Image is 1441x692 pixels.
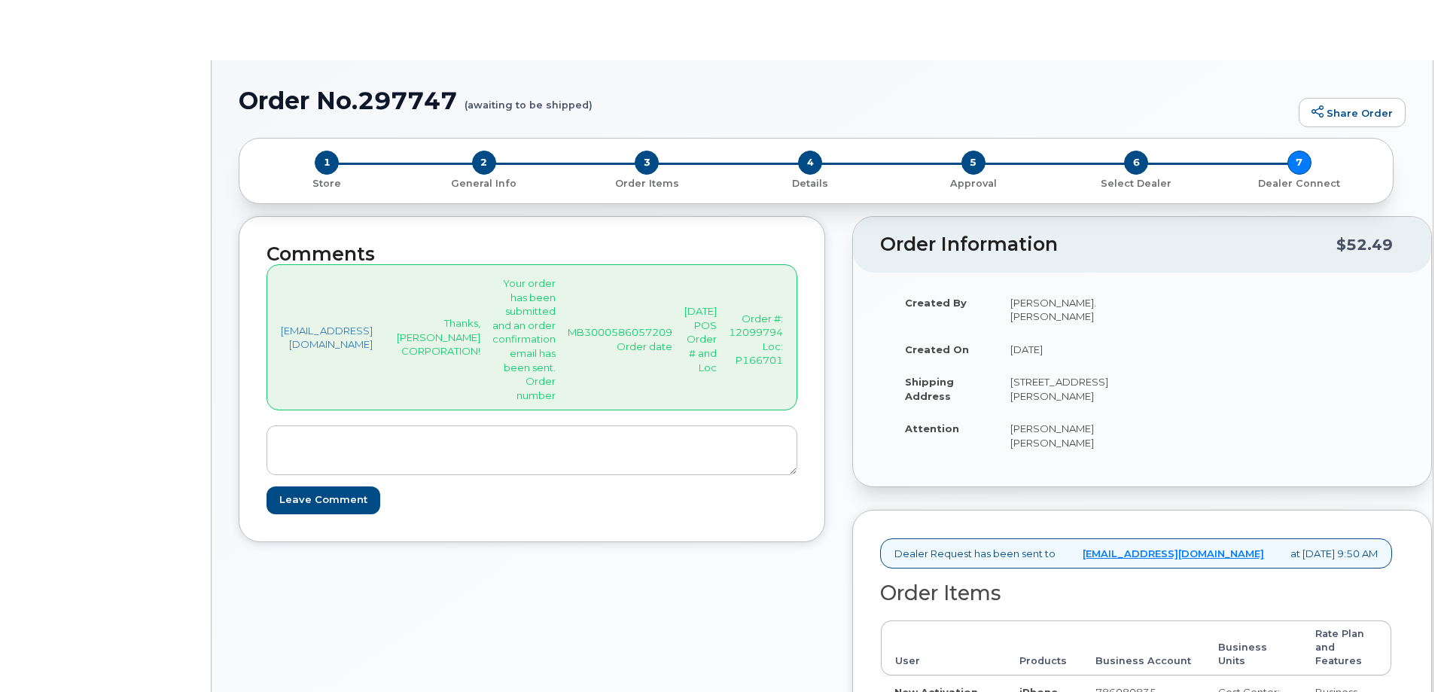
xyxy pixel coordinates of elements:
[881,620,1006,675] th: User
[729,312,783,367] p: Order #: 12099794 Loc: P166701
[257,177,397,191] p: Store
[997,365,1131,412] td: [STREET_ADDRESS][PERSON_NAME]
[1302,620,1391,675] th: Rate Plan and Features
[568,325,672,353] p: MB3000586057209 Order date
[961,151,986,175] span: 5
[239,87,1291,114] h1: Order No.297747
[729,175,892,191] a: 4 Details
[997,412,1131,459] td: [PERSON_NAME] [PERSON_NAME]
[1299,98,1406,128] a: Share Order
[397,316,480,358] p: Thanks, [PERSON_NAME] CORPORATION!
[1006,620,1082,675] th: Products
[1055,175,1218,191] a: 6 Select Dealer
[409,177,560,191] p: General Info
[281,324,373,352] a: [EMAIL_ADDRESS][DOMAIN_NAME]
[897,177,1049,191] p: Approval
[905,343,969,355] strong: Created On
[880,538,1392,569] div: Dealer Request has been sent to at [DATE] 9:50 AM
[1205,620,1302,675] th: Business Units
[315,151,339,175] span: 1
[798,151,822,175] span: 4
[492,276,556,402] p: Your order has been submitted and an order confirmation email has been sent. Order number
[267,486,380,514] input: Leave Comment
[403,175,566,191] a: 2 General Info
[635,151,659,175] span: 3
[905,376,954,402] strong: Shipping Address
[891,175,1055,191] a: 5 Approval
[1336,230,1393,259] div: $52.49
[565,175,729,191] a: 3 Order Items
[1082,620,1205,675] th: Business Account
[1083,547,1264,561] a: [EMAIL_ADDRESS][DOMAIN_NAME]
[880,582,1392,605] h2: Order Items
[905,297,967,309] strong: Created By
[735,177,886,191] p: Details
[880,234,1336,255] h2: Order Information
[267,244,797,265] h2: Comments
[1124,151,1148,175] span: 6
[997,286,1131,333] td: [PERSON_NAME].[PERSON_NAME]
[571,177,723,191] p: Order Items
[251,175,403,191] a: 1 Store
[684,304,717,374] p: [DATE] POS Order # and Loc
[1061,177,1212,191] p: Select Dealer
[997,333,1131,366] td: [DATE]
[465,87,593,111] small: (awaiting to be shipped)
[472,151,496,175] span: 2
[905,422,959,434] strong: Attention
